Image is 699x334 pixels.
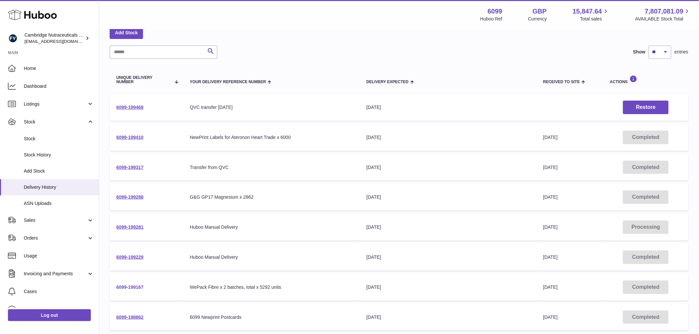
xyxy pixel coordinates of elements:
[623,101,669,114] button: Restore
[480,16,502,22] div: Huboo Ref
[635,16,691,22] span: AVAILABLE Stock Total
[190,104,353,111] div: QVC transfer [DATE]
[366,224,530,230] div: [DATE]
[635,7,691,22] a: 7,807,081.09 AVAILABLE Stock Total
[543,135,558,140] span: [DATE]
[24,83,94,89] span: Dashboard
[190,80,266,84] span: Your Delivery Reference Number
[645,7,683,16] span: 7,807,081.09
[24,306,94,313] span: Channels
[572,7,609,22] a: 15,847.64 Total sales
[24,65,94,72] span: Home
[24,168,94,174] span: Add Stock
[572,7,602,16] span: 15,847.64
[116,254,144,260] a: 6099-199229
[366,164,530,171] div: [DATE]
[8,33,18,43] img: huboo@camnutra.com
[116,224,144,230] a: 6099-199281
[366,194,530,200] div: [DATE]
[24,200,94,207] span: ASN Uploads
[543,80,580,84] span: Received to Site
[610,75,682,84] div: Actions
[366,134,530,141] div: [DATE]
[366,284,530,290] div: [DATE]
[110,27,143,39] a: Add Stock
[24,288,94,295] span: Cases
[116,284,144,290] a: 6099-199167
[533,7,547,16] strong: GBP
[190,314,353,320] div: 6099 Newprint Postcards
[24,32,84,45] div: Cambridge Nutraceuticals Ltd
[366,104,530,111] div: [DATE]
[24,101,87,107] span: Listings
[190,224,353,230] div: Huboo Manual Delivery
[543,224,558,230] span: [DATE]
[366,314,530,320] div: [DATE]
[24,184,94,190] span: Delivery History
[190,284,353,290] div: WePack Fibre x 2 batches, total x 5292 units
[24,235,87,241] span: Orders
[8,309,91,321] a: Log out
[116,105,144,110] a: 6099-199468
[190,194,353,200] div: G&G GP17 Magnesium x 2862
[24,217,87,223] span: Sales
[190,164,353,171] div: Transfer from QVC
[366,80,408,84] span: Delivery Expected
[675,49,688,55] span: entries
[116,76,171,84] span: Unique Delivery Number
[543,315,558,320] span: [DATE]
[24,39,97,44] span: [EMAIL_ADDRESS][DOMAIN_NAME]
[116,194,144,200] a: 6099-199288
[543,165,558,170] span: [DATE]
[580,16,609,22] span: Total sales
[543,254,558,260] span: [DATE]
[543,194,558,200] span: [DATE]
[543,284,558,290] span: [DATE]
[24,152,94,158] span: Stock History
[24,253,94,259] span: Usage
[190,134,353,141] div: NewPrint Labels for Ateronon Heart Trade x 6000
[24,136,94,142] span: Stock
[116,165,144,170] a: 6099-199317
[633,49,645,55] label: Show
[488,7,502,16] strong: 6099
[24,119,87,125] span: Stock
[190,254,353,260] div: Huboo Manual Delivery
[116,315,144,320] a: 6099-198862
[528,16,547,22] div: Currency
[366,254,530,260] div: [DATE]
[116,135,144,140] a: 6099-199410
[24,271,87,277] span: Invoicing and Payments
